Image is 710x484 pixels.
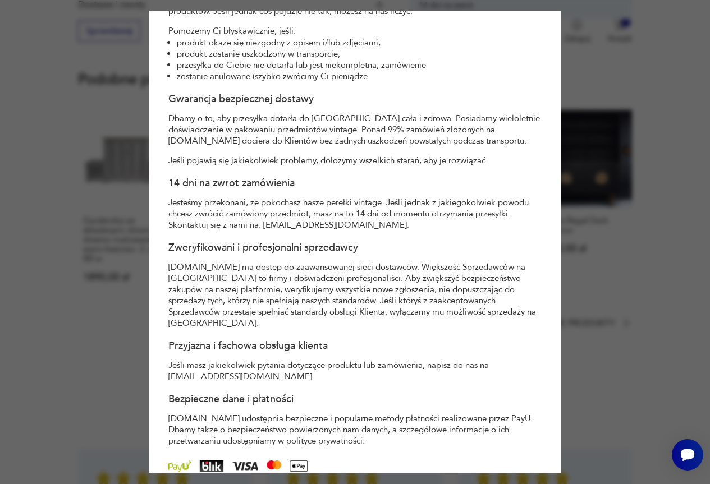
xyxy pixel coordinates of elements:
[177,48,542,59] li: produkt zostanie uszkodzony w transporcie,
[168,113,542,146] p: Dbamy o to, aby przesyłka dotarła do [GEOGRAPHIC_DATA] cała i zdrowa. Posiadamy wieloletnie doświ...
[177,71,542,82] li: zostanie anulowane (szybko zwrócimy Ci pieniądze
[168,413,542,446] p: [DOMAIN_NAME] udostępnia bezpieczne i popularne metody płatności realizowane przez PayU. Dbamy ta...
[177,59,542,71] li: przesyłka do Ciebie nie dotarła lub jest niekompletna, zamówienie
[168,339,542,353] h4: Przyjazna i fachowa obsługa klienta
[168,197,542,231] p: Jesteśmy przekonani, że pokochasz nasze perełki vintage. Jeśli jednak z jakiegokolwiek powodu chc...
[168,155,542,166] p: Jeśli pojawią się jakiekolwiek problemy, dołożymy wszelkich starań, aby je rozwiązać.
[168,261,542,329] p: [DOMAIN_NAME] ma dostęp do zaawansowanej sieci dostawców. Większość Sprzedawców na [GEOGRAPHIC_DA...
[168,92,542,106] h4: Gwarancja bezpiecznej dostawy
[177,37,542,48] li: produkt okaże się niezgodny z opisem i/lub zdjęciami,
[672,439,703,471] iframe: Smartsupp widget button
[168,359,542,382] p: Jeśli masz jakiekolwiek pytania dotyczące produktu lub zamówienia, napisz do nas na [EMAIL_ADDRES...
[168,392,542,406] h4: Bezpieczne dane i płatności
[168,25,542,36] p: Pomożemy Ci błyskawicznie, jeśli:
[168,176,542,190] h4: 14 dni na zwrot zamówienia
[168,460,308,472] img: Loga płatności test
[168,241,542,255] h4: Zweryfikowani i profesjonalni sprzedawcy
